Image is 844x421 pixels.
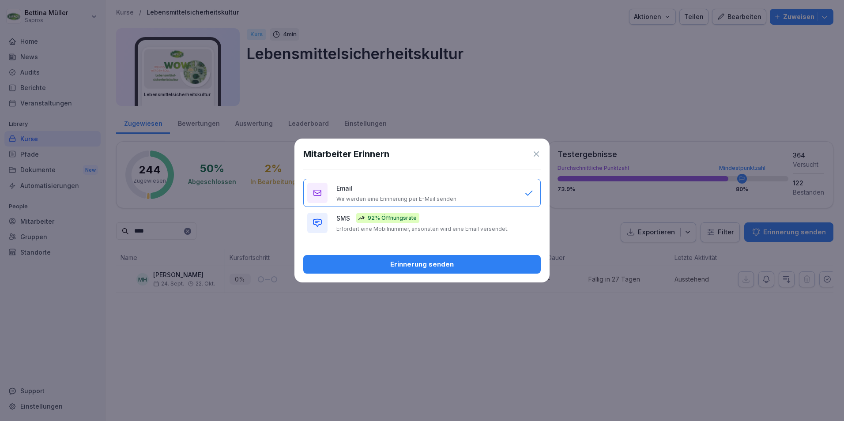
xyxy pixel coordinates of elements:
[303,147,389,161] h1: Mitarbeiter Erinnern
[336,195,456,203] p: Wir werden eine Erinnerung per E-Mail senden
[336,184,353,193] p: Email
[303,255,541,274] button: Erinnerung senden
[336,226,509,233] p: Erfordert eine Mobilnummer, ansonsten wird eine Email versendet.
[310,259,534,269] div: Erinnerung senden
[336,214,350,223] p: SMS
[368,214,417,222] p: 92% Öffnungsrate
